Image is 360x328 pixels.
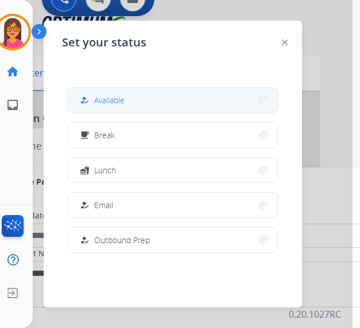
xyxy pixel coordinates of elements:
img: close-button [282,40,288,45]
span: Email [94,199,113,211]
button: Available [68,88,277,112]
mat-icon: inbox [6,98,20,112]
mat-icon: free_breakfast [79,130,89,140]
mat-icon: how_to_reg [79,95,89,105]
span: Outbound Prep [94,234,150,246]
button: Lunch [68,158,277,182]
mat-icon: fastfood [79,165,89,175]
span: Set your status [62,34,146,50]
button: Email [68,193,277,217]
mat-icon: how_to_reg [79,235,89,245]
mat-icon: how_to_reg [79,200,89,210]
button: Break [68,123,277,147]
span: Break [94,129,115,141]
button: Outbound Prep [68,228,277,252]
p: 0.20.1027RC [289,307,341,321]
span: Available [94,94,125,106]
span: Lunch [94,164,116,176]
mat-icon: home [6,65,20,79]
